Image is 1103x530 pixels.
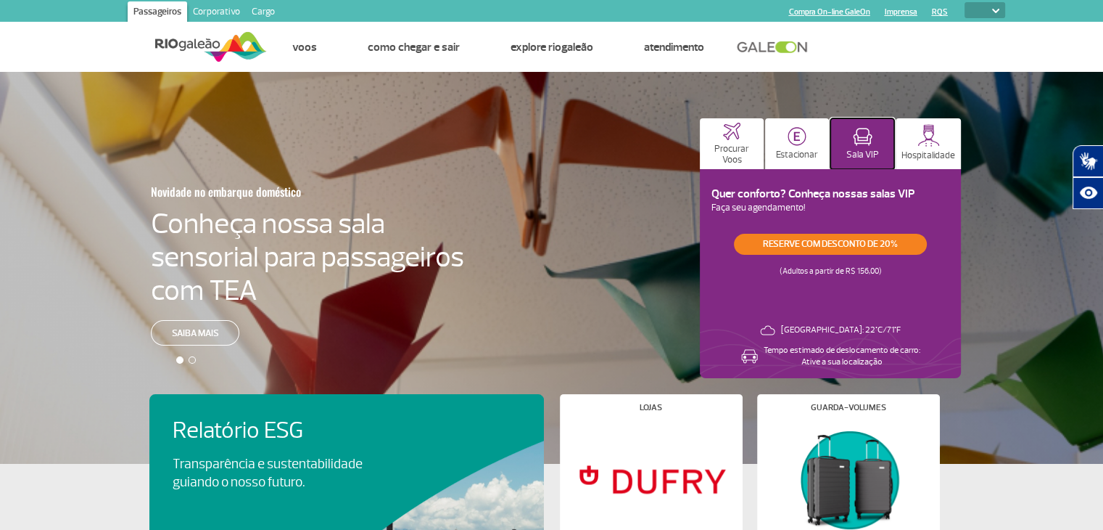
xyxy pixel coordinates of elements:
[246,1,281,25] a: Cargo
[368,40,460,54] a: Como chegar e sair
[896,118,961,169] button: Hospitalidade
[640,404,662,412] h4: Lojas
[764,345,920,368] p: Tempo estimado de deslocamento de carro: Ative a sua localização
[711,201,949,216] p: Faça seu agendamento!
[765,118,829,169] button: Estacionar
[1073,145,1103,209] div: Plugin de acessibilidade da Hand Talk.
[789,7,870,17] a: Compra On-line GaleOn
[151,176,393,207] h3: Novidade no embarque doméstico
[932,7,948,17] a: RQS
[173,417,403,444] h4: Relatório ESG
[885,7,917,17] a: Imprensa
[776,150,818,160] p: Estacionar
[711,187,949,201] h3: Quer conforto? Conheça nossas salas VIP
[734,234,927,255] a: Reserve com desconto de 20%
[846,150,879,160] p: Sala VIP
[1073,145,1103,177] button: Abrir tradutor de língua de sinais.
[1073,177,1103,209] button: Abrir recursos assistivos.
[901,150,955,161] p: Hospitalidade
[811,404,886,412] h4: Guarda-volumes
[151,320,239,346] a: Saiba mais
[830,118,894,169] button: Sala VIP
[781,325,901,336] p: [GEOGRAPHIC_DATA]: 22°C/71°F
[853,128,872,146] img: vipRoomActive.svg
[788,127,806,146] img: carParkingHome.svg
[917,124,940,147] img: hospitality.svg
[511,40,593,54] a: Explore RIOgaleão
[173,455,379,492] p: Transparência e sustentabilidade guiando o nosso futuro.
[644,40,704,54] a: Atendimento
[173,417,521,492] a: Relatório ESGTransparência e sustentabilidade guiando o nosso futuro.
[128,1,187,25] a: Passageiros
[151,207,464,307] h4: Conheça nossa sala sensorial para passageiros com TEA
[700,118,764,169] button: Procurar Voos
[292,40,317,54] a: Voos
[187,1,246,25] a: Corporativo
[723,123,740,140] img: airplaneHome.svg
[780,255,882,278] p: (Adultos a partir de R$ 156,00)
[707,144,756,166] p: Procurar Voos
